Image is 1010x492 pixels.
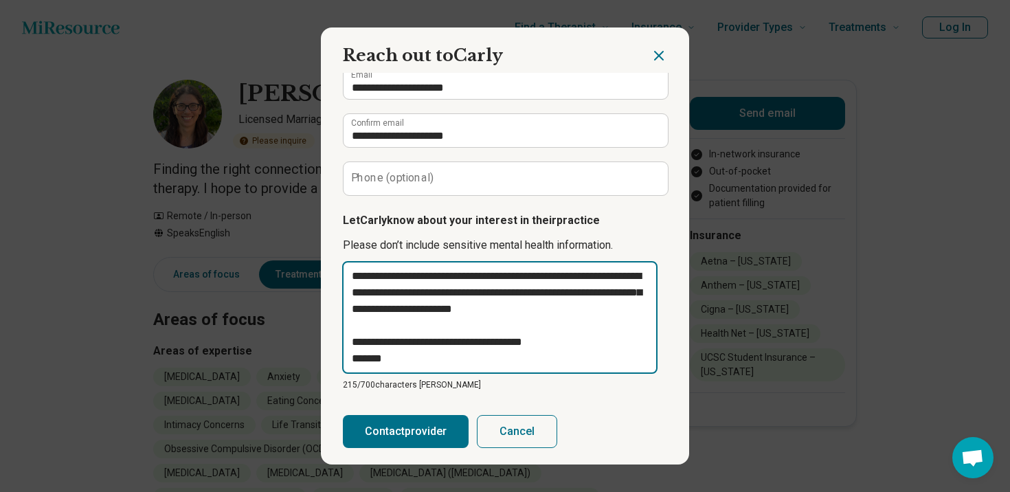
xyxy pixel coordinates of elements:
label: Phone (optional) [351,172,434,183]
label: Email [351,71,372,79]
button: Contactprovider [343,415,469,448]
p: Let Carly know about your interest in their practice [343,212,667,229]
p: 215/ 700 characters [PERSON_NAME] [343,379,667,391]
button: Close dialog [651,47,667,64]
label: Confirm email [351,119,404,127]
p: Please don’t include sensitive mental health information. [343,237,667,254]
span: Reach out to Carly [343,45,503,65]
button: Cancel [477,415,557,448]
